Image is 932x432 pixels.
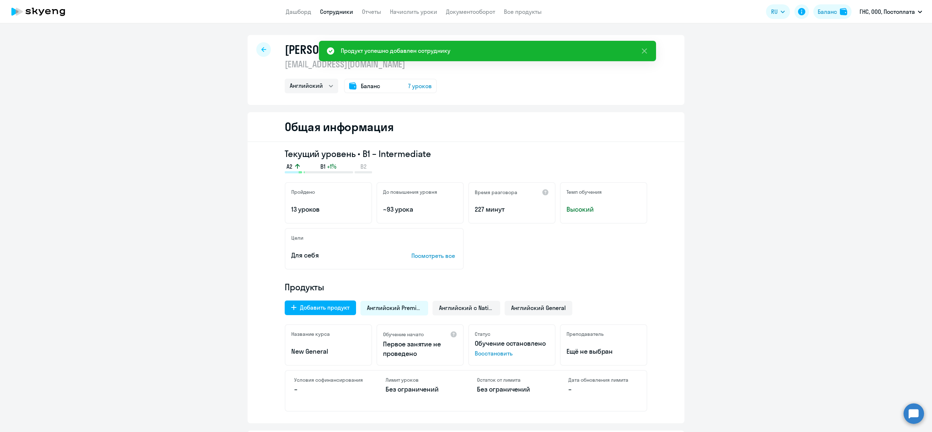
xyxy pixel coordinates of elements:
img: balance [840,8,847,15]
span: B2 [360,162,367,170]
span: Высокий [566,205,641,214]
span: Английский General [511,304,566,312]
span: Английский с Native [439,304,494,312]
h4: Продукты [285,281,647,293]
span: Английский Premium [367,304,422,312]
a: Дашборд [286,8,311,15]
span: B1 [320,162,325,170]
p: [EMAIL_ADDRESS][DOMAIN_NAME] [285,58,458,70]
h5: Преподаватель [566,331,604,337]
h4: Остаток от лимита [477,377,546,383]
p: Для себя [291,251,389,260]
span: RU [771,7,778,16]
div: Добавить продукт [300,303,349,312]
p: Без ограничений [477,385,546,394]
div: Продукт успешно добавлен сотруднику [341,46,450,55]
h4: Лимит уроков [386,377,455,383]
h4: Дата обновления лимита [568,377,638,383]
p: Ещё не выбран [566,347,641,356]
h5: Статус [475,331,490,337]
h3: Текущий уровень • B1 – Intermediate [285,148,647,160]
h5: Цели [291,235,303,241]
h5: Пройдено [291,189,315,195]
p: Первое занятие не проведено [383,339,457,358]
p: 227 минут [475,205,549,214]
a: Документооборот [446,8,495,15]
p: – [294,385,364,394]
p: 13 уроков [291,205,366,214]
span: A2 [287,162,292,170]
p: ГНС, ООО, Постоплата [860,7,915,16]
p: New General [291,347,366,356]
span: Восстановить [475,349,549,358]
h5: Обучение начато [383,331,424,338]
span: Обучение остановлено [475,339,546,347]
span: +1% [327,162,336,170]
a: Отчеты [362,8,381,15]
button: Балансbalance [813,4,852,19]
a: Начислить уроки [390,8,437,15]
h2: Общая информация [285,119,394,134]
p: – [568,385,638,394]
h4: Условия софинансирования [294,377,364,383]
button: Добавить продукт [285,301,356,315]
span: Баланс [361,82,380,90]
h5: Темп обучения [566,189,602,195]
div: Баланс [818,7,837,16]
span: 7 уроков [408,82,432,90]
p: Без ограничений [386,385,455,394]
button: ГНС, ООО, Постоплата [856,3,926,20]
h5: Название курса [291,331,330,337]
h5: Время разговора [475,189,517,196]
a: Сотрудники [320,8,353,15]
p: Посмотреть все [411,251,457,260]
p: ~93 урока [383,205,457,214]
button: RU [766,4,790,19]
a: Все продукты [504,8,542,15]
h1: [PERSON_NAME] Каншаубий [285,42,426,57]
h5: До повышения уровня [383,189,437,195]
